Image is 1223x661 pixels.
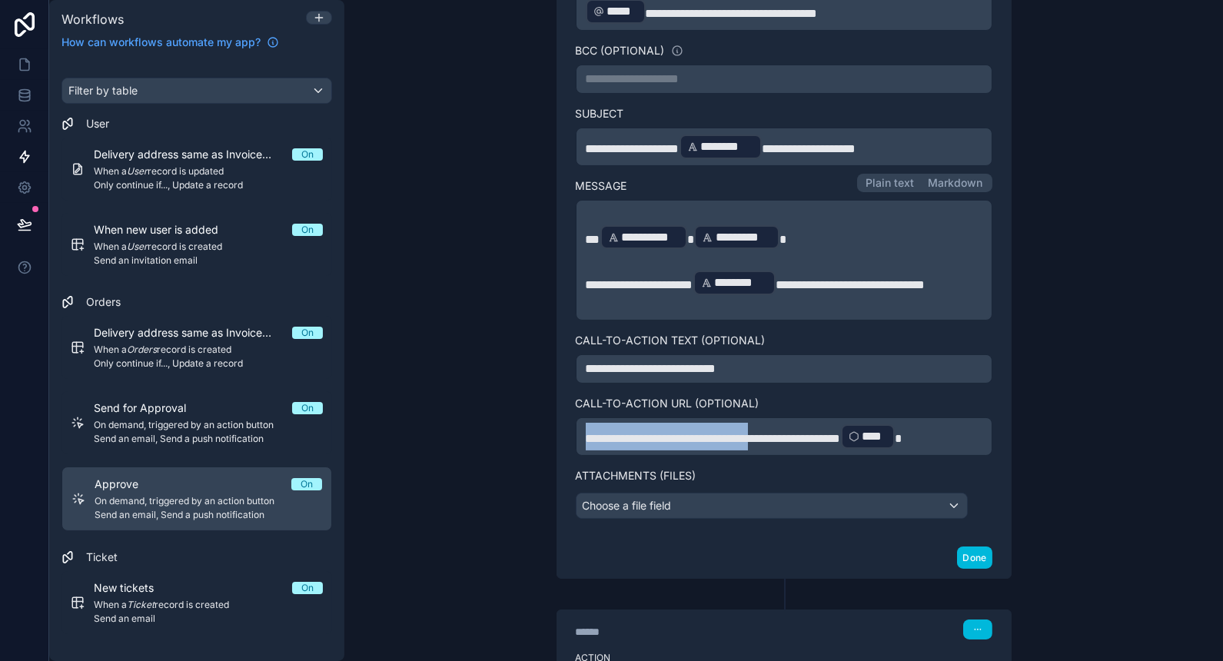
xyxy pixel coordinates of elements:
button: Choose a file field [576,493,968,519]
button: Done [957,546,992,569]
div: Choose a file field [577,493,967,518]
label: Call-to-Action URL (optional) [576,396,992,411]
span: Workflows [61,12,124,27]
button: Plain text [859,176,922,190]
label: Call-to-Action Text (optional) [576,333,992,348]
label: BCC (optional) [576,43,665,58]
label: Subject [576,106,992,121]
label: Attachments (Files) [576,468,992,483]
a: How can workflows automate my app? [55,35,285,50]
label: Message [576,178,627,194]
button: Markdown [922,176,990,190]
span: How can workflows automate my app? [61,35,261,50]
